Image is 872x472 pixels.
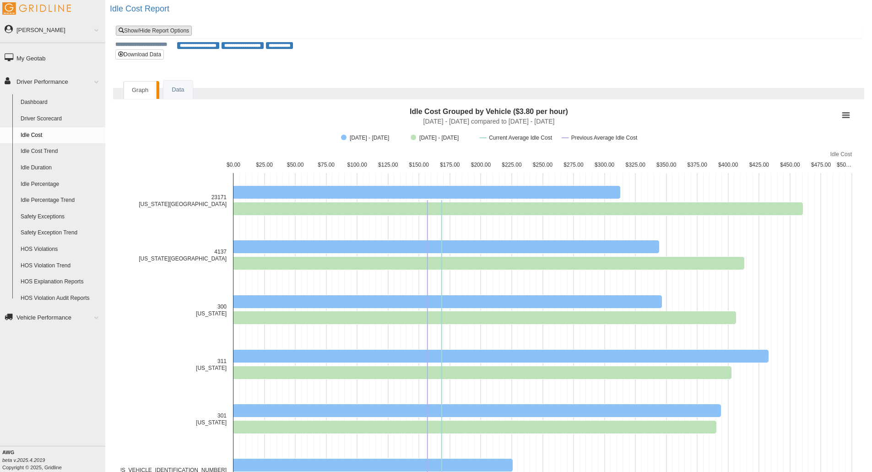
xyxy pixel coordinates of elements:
[16,143,105,160] a: Idle Cost Trend
[347,162,368,168] text: $100.00
[16,209,105,225] a: Safety Exceptions
[656,162,677,168] text: $350.00
[163,81,192,99] a: Data
[837,162,851,168] text: $50…
[227,162,240,168] text: $0.00
[811,162,831,168] text: $475.00
[440,162,460,168] text: $175.00
[2,457,45,463] i: beta v.2025.4.2019
[110,5,872,14] h2: Idle Cost Report
[749,162,769,168] text: $425.00
[2,450,14,455] b: AWG
[595,162,615,168] text: $300.00
[2,449,105,471] div: Copyright © 2025, Gridline
[16,192,105,209] a: Idle Percentage Trend
[196,412,227,426] text: 301 [US_STATE]
[116,26,192,36] a: Show/Hide Report Options
[16,290,105,307] a: HOS Violation Audit Reports
[318,162,335,168] text: $75.00
[625,162,645,168] text: $325.00
[115,49,164,60] button: Download Data
[16,258,105,274] a: HOS Violation Trend
[16,176,105,193] a: Idle Percentage
[16,274,105,290] a: HOS Explanation Reports
[840,109,852,122] button: View chart menu, Idle Cost Grouped by Vehicle ($3.80 per hour)
[688,162,708,168] text: $375.00
[471,162,491,168] text: $200.00
[196,358,227,371] text: 311 [US_STATE]
[139,249,227,262] text: 4137 [US_STATE][GEOGRAPHIC_DATA]
[256,162,273,168] text: $25.00
[16,160,105,176] a: Idle Duration
[562,135,638,141] button: Show Previous Average Idle Cost
[16,111,105,127] a: Driver Scorecard
[287,162,304,168] text: $50.00
[124,81,157,99] a: Graph
[410,108,568,115] text: Idle Cost Grouped by Vehicle ($3.80 per hour)
[533,162,553,168] text: $250.00
[16,94,105,111] a: Dashboard
[718,162,738,168] text: $400.00
[16,241,105,258] a: HOS Violations
[341,135,401,141] button: Show 6/1/2025 - 6/30/2025
[139,194,227,207] text: 23171 [US_STATE][GEOGRAPHIC_DATA]
[830,151,852,157] text: Idle Cost
[411,135,470,141] button: Show 7/1/2025 - 7/31/2025
[16,127,105,144] a: Idle Cost
[502,162,522,168] text: $225.00
[780,162,800,168] text: $450.00
[409,162,429,168] text: $150.00
[2,2,71,15] img: Gridline
[196,304,227,317] text: 300 [US_STATE]
[16,225,105,241] a: Safety Exception Trend
[480,135,552,141] button: Show Current Average Idle Cost
[563,162,584,168] text: $275.00
[378,162,398,168] text: $125.00
[423,118,555,125] text: [DATE] - [DATE] compared to [DATE] - [DATE]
